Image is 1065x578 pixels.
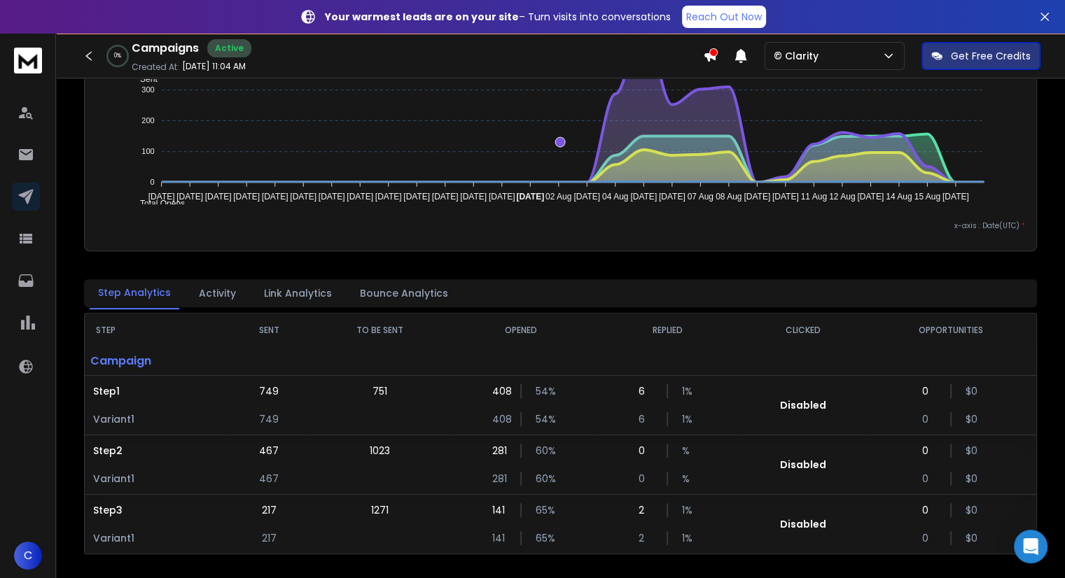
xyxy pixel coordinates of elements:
[966,412,980,426] p: $ 0
[311,313,447,347] th: TO BE SENT
[351,278,457,309] button: Bounce Analytics
[966,472,980,486] p: $ 0
[639,503,653,517] p: 2
[259,384,279,398] p: 749
[492,531,506,545] p: 141
[602,192,628,202] tspan: 04 Aug
[536,503,550,517] p: 65 %
[114,52,121,60] p: 0 %
[85,347,227,375] p: Campaign
[130,199,185,209] span: Total Opens
[256,278,340,309] button: Link Analytics
[205,192,232,202] tspan: [DATE]
[448,313,594,347] th: OPENED
[85,313,227,347] th: STEP
[14,48,42,73] img: logo
[1014,530,1047,563] div: Open Intercom Messenger
[741,313,865,347] th: CLICKED
[259,472,279,486] p: 467
[319,192,345,202] tspan: [DATE]
[780,458,826,472] p: Disabled
[190,278,244,309] button: Activity
[259,444,279,458] p: 467
[780,517,826,531] p: Disabled
[772,192,799,202] tspan: [DATE]
[325,10,671,24] p: – Turn visits into conversations
[574,192,601,202] tspan: [DATE]
[682,531,696,545] p: 1 %
[432,192,459,202] tspan: [DATE]
[492,503,506,517] p: 141
[375,192,402,202] tspan: [DATE]
[93,384,218,398] p: Step 1
[966,444,980,458] p: $ 0
[259,412,279,426] p: 749
[262,503,277,517] p: 217
[682,6,766,28] a: Reach Out Now
[93,503,218,517] p: Step 3
[130,74,158,84] span: Sent
[921,42,1040,70] button: Get Free Credits
[227,313,311,347] th: SENT
[922,384,936,398] p: 0
[922,531,936,545] p: 0
[142,147,155,155] tspan: 100
[96,220,1025,231] p: x-axis : Date(UTC)
[536,531,550,545] p: 65 %
[536,444,550,458] p: 60 %
[132,40,199,57] h1: Campaigns
[373,384,387,398] p: 751
[774,49,824,63] p: © Clarity
[14,542,42,570] button: C
[151,178,155,186] tspan: 0
[461,192,487,202] tspan: [DATE]
[639,384,653,398] p: 6
[858,192,884,202] tspan: [DATE]
[492,412,506,426] p: 408
[829,192,855,202] tspan: 12 Aug
[492,472,506,486] p: 281
[922,503,936,517] p: 0
[639,444,653,458] p: 0
[404,192,431,202] tspan: [DATE]
[914,192,940,202] tspan: 15 Aug
[325,10,519,24] strong: Your warmest leads are on your site
[262,531,277,545] p: 217
[177,192,204,202] tspan: [DATE]
[132,62,179,73] p: Created At:
[682,412,696,426] p: 1 %
[966,531,980,545] p: $ 0
[371,503,389,517] p: 1271
[716,192,742,202] tspan: 08 Aug
[631,192,657,202] tspan: [DATE]
[594,313,741,347] th: REPLIED
[801,192,827,202] tspan: 11 Aug
[291,192,317,202] tspan: [DATE]
[682,444,696,458] p: %
[966,384,980,398] p: $ 0
[517,192,545,202] tspan: [DATE]
[966,503,980,517] p: $ 0
[639,531,653,545] p: 2
[492,384,506,398] p: 408
[262,192,288,202] tspan: [DATE]
[922,444,936,458] p: 0
[93,444,218,458] p: Step 2
[942,192,969,202] tspan: [DATE]
[93,412,218,426] p: Variant 1
[492,444,506,458] p: 281
[536,412,550,426] p: 54 %
[865,313,1036,347] th: OPPORTUNITIES
[639,412,653,426] p: 6
[659,192,685,202] tspan: [DATE]
[922,412,936,426] p: 0
[682,384,696,398] p: 1 %
[951,49,1031,63] p: Get Free Credits
[347,192,374,202] tspan: [DATE]
[234,192,260,202] tspan: [DATE]
[686,10,762,24] p: Reach Out Now
[536,384,550,398] p: 54 %
[536,472,550,486] p: 60 %
[545,192,571,202] tspan: 02 Aug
